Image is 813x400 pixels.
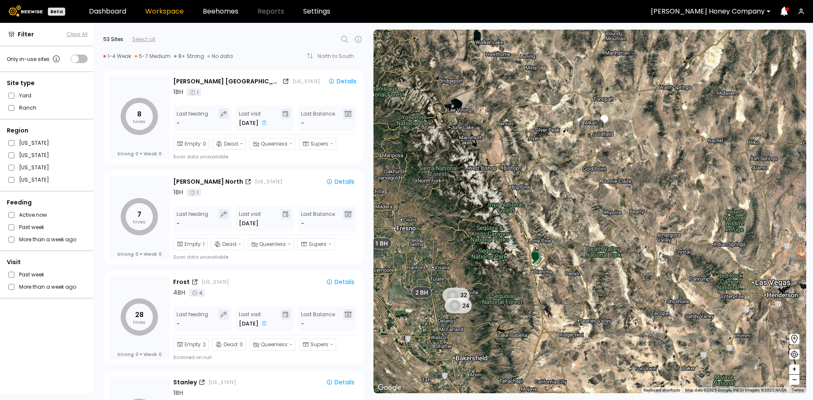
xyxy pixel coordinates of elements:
[261,341,289,348] span: Queenless :
[290,341,293,348] span: -
[310,140,329,148] span: Supers :
[318,54,360,59] div: North to South
[301,320,304,328] span: -
[309,240,328,248] span: Supers :
[89,8,126,15] a: Dashboard
[103,53,131,60] div: 1-4 Weak
[19,103,36,112] label: Ranch
[203,140,206,148] span: 0
[224,140,239,148] span: Dead :
[261,140,289,148] span: Queenless :
[323,176,358,187] button: Details
[159,251,162,257] span: 0
[789,375,799,385] button: –
[19,138,49,147] label: [US_STATE]
[7,79,88,88] div: Site type
[203,240,205,248] span: 1
[18,30,34,39] span: Filter
[239,309,268,328] div: Last visit
[135,251,138,257] span: 0
[288,240,291,248] span: -
[203,341,206,348] span: 2
[415,288,428,296] span: 2 BH
[137,210,141,219] tspan: 7
[177,309,208,328] div: Last feeding
[239,320,258,328] span: [DATE]
[789,364,799,375] button: +
[257,8,284,15] span: Reports
[173,177,243,186] div: [PERSON_NAME] North
[8,6,43,17] img: Beewise logo
[185,240,202,248] span: Empty :
[133,319,146,326] tspan: hives
[19,210,47,219] label: Active now
[301,309,335,328] div: Last Balance
[326,379,354,385] div: Details
[159,151,162,157] span: 0
[7,258,88,267] div: Visit
[259,240,287,248] span: Queenless :
[7,198,88,207] div: Feeding
[290,140,293,148] span: -
[173,153,228,160] div: Scan data unavailable
[19,235,76,244] label: More than a week ago
[117,351,162,357] div: Strong Weak
[222,240,238,248] span: Dead :
[301,119,304,127] span: -
[177,109,208,127] div: Last feeding
[177,219,180,228] div: -
[173,354,212,361] div: Scanned on null
[135,151,138,157] span: 0
[117,151,162,157] div: Strong Weak
[239,109,268,127] div: Last visit
[792,388,804,392] a: Terms (opens in new tab)
[203,8,238,15] a: Beehomes
[117,251,162,257] div: Strong Weak
[293,78,320,85] div: [US_STATE]
[207,53,233,60] div: No data
[209,379,236,386] div: [US_STATE]
[145,8,184,15] a: Workspace
[137,109,141,119] tspan: 8
[239,219,258,228] span: [DATE]
[173,389,183,397] div: 1 BH
[792,364,797,375] span: +
[301,209,335,228] div: Last Balance
[19,151,49,160] label: [US_STATE]
[19,270,44,279] label: Past week
[173,254,228,260] div: Scan data unavailable
[303,8,330,15] a: Settings
[375,239,388,247] span: 1 BH
[240,341,243,348] span: 0
[187,189,201,196] div: 1
[330,341,333,348] span: -
[132,36,155,43] div: Select all
[644,387,680,393] button: Keyboard shortcuts
[185,140,202,148] span: Empty :
[202,279,229,285] div: [US_STATE]
[7,126,88,135] div: Region
[103,36,123,43] div: 53 Sites
[173,288,185,297] div: 4 BH
[66,30,88,38] button: Clear All
[310,341,329,348] span: Supers :
[159,351,162,357] span: 0
[133,118,146,125] tspan: hives
[19,282,76,291] label: More than a week ago
[239,209,261,228] div: Last visit
[173,88,183,97] div: 1 BH
[239,119,258,127] span: [DATE]
[174,53,204,60] div: 8+ Strong
[238,240,241,248] span: -
[177,209,208,228] div: Last feeding
[326,279,354,285] div: Details
[7,54,61,64] div: Only in-use sites
[330,140,333,148] span: -
[325,76,360,87] button: Details
[19,91,31,100] label: Yard
[326,179,354,185] div: Details
[19,163,49,172] label: [US_STATE]
[445,298,472,313] div: 24
[189,289,205,297] div: 4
